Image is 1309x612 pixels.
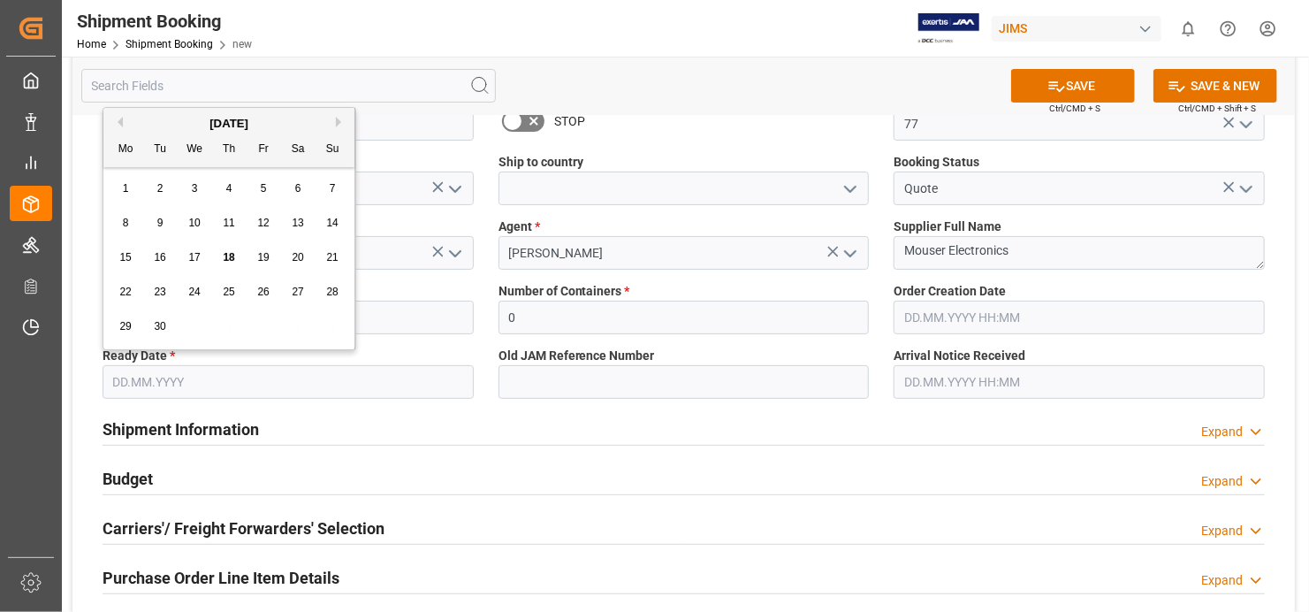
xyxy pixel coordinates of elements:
[149,281,171,303] div: Choose Tuesday, September 23rd, 2025
[836,175,863,203] button: open menu
[1231,111,1258,138] button: open menu
[1011,69,1135,103] button: SAVE
[326,251,338,264] span: 21
[77,8,252,34] div: Shipment Booking
[218,139,240,161] div: Th
[126,38,213,50] a: Shipment Booking
[188,251,200,264] span: 17
[1201,571,1243,590] div: Expand
[287,247,309,269] div: Choose Saturday, September 20th, 2025
[498,282,630,301] span: Number of Containers
[1153,69,1277,103] button: SAVE & NEW
[261,182,267,195] span: 5
[554,112,585,131] span: STOP
[295,182,301,195] span: 6
[992,11,1168,45] button: JIMS
[119,251,131,264] span: 15
[223,286,234,298] span: 25
[894,153,979,172] span: Booking Status
[218,178,240,200] div: Choose Thursday, September 4th, 2025
[336,117,346,127] button: Next Month
[184,178,206,200] div: Choose Wednesday, September 3rd, 2025
[1049,102,1100,115] span: Ctrl/CMD + S
[103,115,354,133] div: [DATE]
[498,153,583,172] span: Ship to country
[154,320,165,333] span: 30
[223,217,234,229] span: 11
[253,139,275,161] div: Fr
[184,281,206,303] div: Choose Wednesday, September 24th, 2025
[894,365,1265,399] input: DD.MM.YYYY HH:MM
[157,217,164,229] span: 9
[81,69,496,103] input: Search Fields
[112,117,123,127] button: Previous Month
[498,347,655,365] span: Old JAM Reference Number
[115,212,137,234] div: Choose Monday, September 8th, 2025
[322,247,344,269] div: Choose Sunday, September 21st, 2025
[77,38,106,50] a: Home
[115,316,137,338] div: Choose Monday, September 29th, 2025
[103,566,339,590] h2: Purchase Order Line Item Details
[226,182,232,195] span: 4
[184,212,206,234] div: Choose Wednesday, September 10th, 2025
[287,139,309,161] div: Sa
[149,247,171,269] div: Choose Tuesday, September 16th, 2025
[103,417,259,441] h2: Shipment Information
[103,365,474,399] input: DD.MM.YYYY
[322,281,344,303] div: Choose Sunday, September 28th, 2025
[119,286,131,298] span: 22
[894,236,1265,270] textarea: Mouser Electronics
[287,178,309,200] div: Choose Saturday, September 6th, 2025
[149,316,171,338] div: Choose Tuesday, September 30th, 2025
[440,175,467,203] button: open menu
[223,251,234,264] span: 18
[1178,102,1256,115] span: Ctrl/CMD + Shift + S
[253,281,275,303] div: Choose Friday, September 26th, 2025
[894,301,1265,334] input: DD.MM.YYYY HH:MM
[184,247,206,269] div: Choose Wednesday, September 17th, 2025
[287,281,309,303] div: Choose Saturday, September 27th, 2025
[322,212,344,234] div: Choose Sunday, September 14th, 2025
[992,16,1161,42] div: JIMS
[1201,522,1243,540] div: Expand
[287,212,309,234] div: Choose Saturday, September 13th, 2025
[1208,9,1248,49] button: Help Center
[326,217,338,229] span: 14
[115,247,137,269] div: Choose Monday, September 15th, 2025
[253,247,275,269] div: Choose Friday, September 19th, 2025
[257,217,269,229] span: 12
[149,212,171,234] div: Choose Tuesday, September 9th, 2025
[330,182,336,195] span: 7
[115,281,137,303] div: Choose Monday, September 22nd, 2025
[103,516,384,540] h2: Carriers'/ Freight Forwarders' Selection
[253,212,275,234] div: Choose Friday, September 12th, 2025
[192,182,198,195] span: 3
[894,282,1006,301] span: Order Creation Date
[149,178,171,200] div: Choose Tuesday, September 2nd, 2025
[1201,423,1243,441] div: Expand
[257,286,269,298] span: 26
[292,251,303,264] span: 20
[103,467,153,491] h2: Budget
[326,286,338,298] span: 28
[218,247,240,269] div: Choose Thursday, September 18th, 2025
[1201,472,1243,491] div: Expand
[257,251,269,264] span: 19
[218,212,240,234] div: Choose Thursday, September 11th, 2025
[154,286,165,298] span: 23
[157,182,164,195] span: 2
[836,240,863,267] button: open menu
[184,139,206,161] div: We
[149,139,171,161] div: Tu
[154,251,165,264] span: 16
[322,139,344,161] div: Su
[440,240,467,267] button: open menu
[1168,9,1208,49] button: show 0 new notifications
[894,347,1025,365] span: Arrival Notice Received
[1231,175,1258,203] button: open menu
[894,218,1001,236] span: Supplier Full Name
[218,281,240,303] div: Choose Thursday, September 25th, 2025
[103,347,175,365] span: Ready Date
[119,320,131,333] span: 29
[918,13,979,44] img: Exertis%20JAM%20-%20Email%20Logo.jpg_1722504956.jpg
